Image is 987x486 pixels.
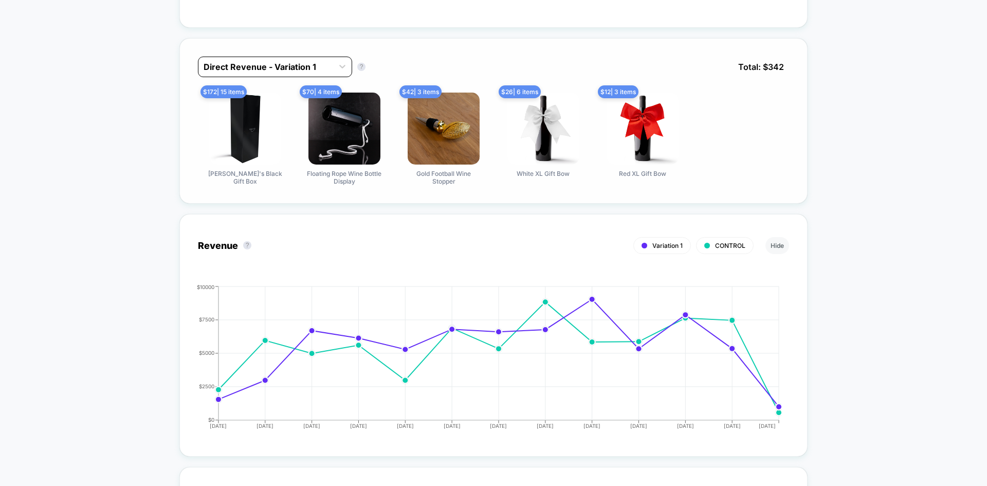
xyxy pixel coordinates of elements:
[607,93,679,165] img: Red XL Gift Bow
[306,170,383,185] span: Floating Rope Wine Bottle Display
[208,417,214,423] tspan: $0
[677,423,694,429] tspan: [DATE]
[199,350,214,356] tspan: $5000
[199,384,214,390] tspan: $2500
[715,242,745,249] span: CONTROL
[350,423,367,429] tspan: [DATE]
[357,63,365,71] button: ?
[303,423,320,429] tspan: [DATE]
[765,237,789,254] button: Hide
[724,423,741,429] tspan: [DATE]
[243,241,251,249] button: ?
[300,85,342,98] span: $ 70 | 4 items
[405,170,482,185] span: Gold Football Wine Stopper
[188,284,779,438] div: REVENUE
[652,242,683,249] span: Variation 1
[197,284,214,290] tspan: $10000
[399,85,442,98] span: $ 42 | 3 items
[630,423,647,429] tspan: [DATE]
[199,317,214,323] tspan: $7500
[207,170,284,185] span: [PERSON_NAME]'s Black Gift Box
[490,423,507,429] tspan: [DATE]
[200,85,247,98] span: $ 172 | 15 items
[397,423,414,429] tspan: [DATE]
[308,93,380,165] img: Floating Rope Wine Bottle Display
[210,423,227,429] tspan: [DATE]
[408,93,480,165] img: Gold Football Wine Stopper
[583,423,600,429] tspan: [DATE]
[444,423,461,429] tspan: [DATE]
[759,423,776,429] tspan: [DATE]
[537,423,554,429] tspan: [DATE]
[598,85,638,98] span: $ 12 | 3 items
[517,170,570,177] span: White XL Gift Bow
[733,57,789,77] span: Total: $ 342
[209,93,281,165] img: Mano's Black Gift Box
[257,423,273,429] tspan: [DATE]
[499,85,541,98] span: $ 26 | 6 items
[507,93,579,165] img: White XL Gift Bow
[619,170,666,177] span: Red XL Gift Bow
